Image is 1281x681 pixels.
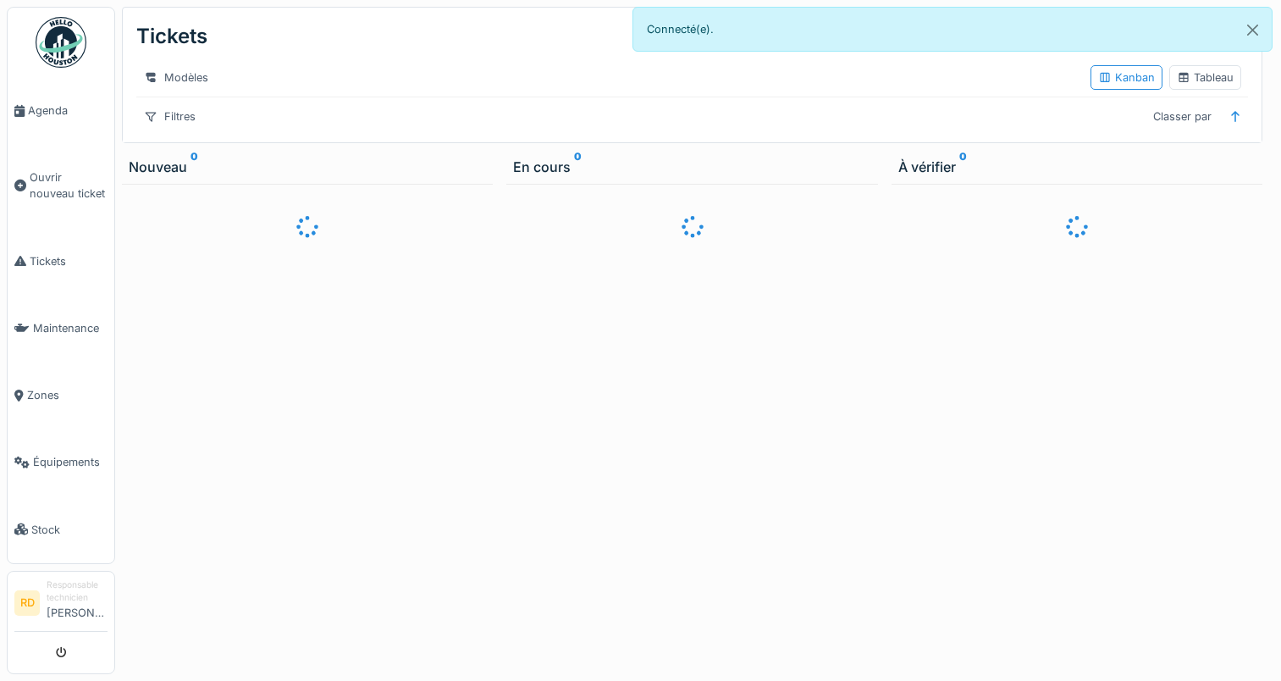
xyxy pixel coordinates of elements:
sup: 0 [959,157,967,177]
div: Tableau [1177,69,1234,86]
a: Ouvrir nouveau ticket [8,144,114,227]
div: Responsable technicien [47,579,108,605]
sup: 0 [190,157,198,177]
span: Équipements [33,454,108,470]
button: Close [1234,8,1272,53]
img: Badge_color-CXgf-gQk.svg [36,17,86,68]
a: RD Responsable technicien[PERSON_NAME] [14,579,108,632]
div: Classer par [1146,104,1219,129]
li: RD [14,590,40,616]
span: Agenda [28,102,108,119]
div: Filtres [136,104,203,129]
sup: 0 [574,157,582,177]
a: Agenda [8,77,114,144]
span: Zones [27,387,108,403]
div: Connecté(e). [632,7,1273,52]
span: Stock [31,522,108,538]
div: Nouveau [129,157,486,177]
div: À vérifier [898,157,1256,177]
div: Modèles [136,65,216,90]
div: Tickets [136,14,207,58]
div: Kanban [1098,69,1155,86]
span: Ouvrir nouveau ticket [30,169,108,202]
a: Stock [8,496,114,563]
div: En cours [513,157,870,177]
li: [PERSON_NAME] [47,579,108,628]
a: Maintenance [8,295,114,362]
span: Tickets [30,253,108,269]
a: Tickets [8,228,114,295]
a: Équipements [8,429,114,496]
a: Zones [8,362,114,429]
span: Maintenance [33,320,108,336]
